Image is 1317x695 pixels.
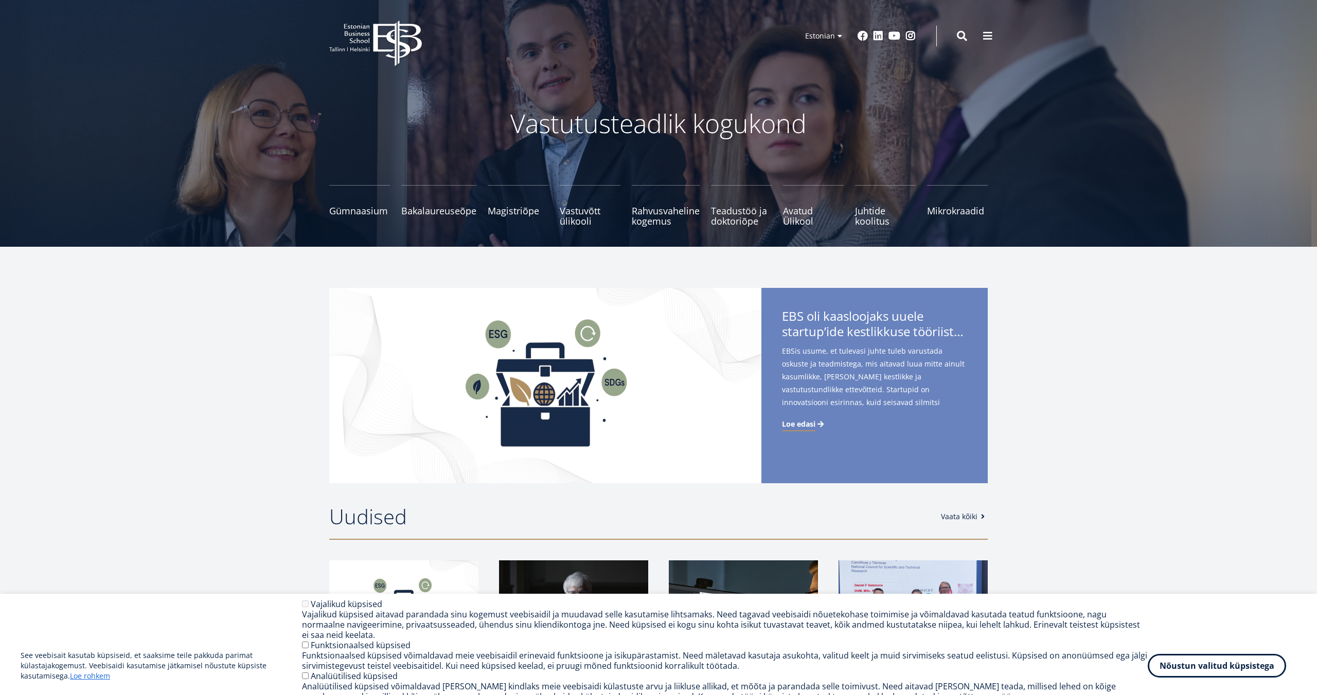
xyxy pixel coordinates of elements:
[401,206,476,216] span: Bakalaureuseõpe
[70,671,110,681] a: Loe rohkem
[302,609,1148,640] div: Vajalikud küpsised aitavad parandada sinu kogemust veebisaidil ja muudavad selle kasutamise lihts...
[329,185,390,226] a: Gümnaasium
[888,31,900,41] a: Youtube
[488,206,548,216] span: Magistriõpe
[560,185,620,226] a: Vastuvõtt ülikooli
[782,419,826,429] a: Loe edasi
[21,650,302,681] p: See veebisait kasutab küpsiseid, et saaksime teile pakkuda parimat külastajakogemust. Veebisaidi ...
[783,206,844,226] span: Avatud Ülikool
[782,344,967,425] span: EBSis usume, et tulevasi juhte tuleb varustada oskuste ja teadmistega, mis aitavad luua mitte ain...
[782,419,815,429] span: Loe edasi
[905,31,916,41] a: Instagram
[783,185,844,226] a: Avatud Ülikool
[499,560,648,663] img: a
[782,308,967,342] span: EBS oli kaasloojaks uuele
[302,650,1148,671] div: Funktsionaalsed küpsised võimaldavad meie veebisaidil erinevaid funktsioone ja isikupärastamist. ...
[711,206,772,226] span: Teadustöö ja doktoriõpe
[311,598,382,610] label: Vajalikud küpsised
[669,560,818,663] img: a
[941,511,988,522] a: Vaata kõiki
[632,185,700,226] a: Rahvusvaheline kogemus
[560,206,620,226] span: Vastuvõtt ülikooli
[329,560,478,663] img: Startup toolkit image
[311,639,411,651] label: Funktsionaalsed küpsised
[311,670,398,682] label: Analüütilised küpsised
[711,185,772,226] a: Teadustöö ja doktoriõpe
[873,31,883,41] a: Linkedin
[632,206,700,226] span: Rahvusvaheline kogemus
[927,185,988,226] a: Mikrokraadid
[329,504,931,529] h2: Uudised
[329,288,761,483] img: Startup toolkit image
[401,185,476,226] a: Bakalaureuseõpe
[1148,654,1286,678] button: Nõustun valitud küpsistega
[782,324,967,339] span: startup’ide kestlikkuse tööriistakastile
[855,206,916,226] span: Juhtide koolitus
[839,560,988,663] img: OG: IMAGE Daniel Salamone visit
[329,206,390,216] span: Gümnaasium
[858,31,868,41] a: Facebook
[386,108,931,139] p: Vastutusteadlik kogukond
[927,206,988,216] span: Mikrokraadid
[488,185,548,226] a: Magistriõpe
[855,185,916,226] a: Juhtide koolitus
